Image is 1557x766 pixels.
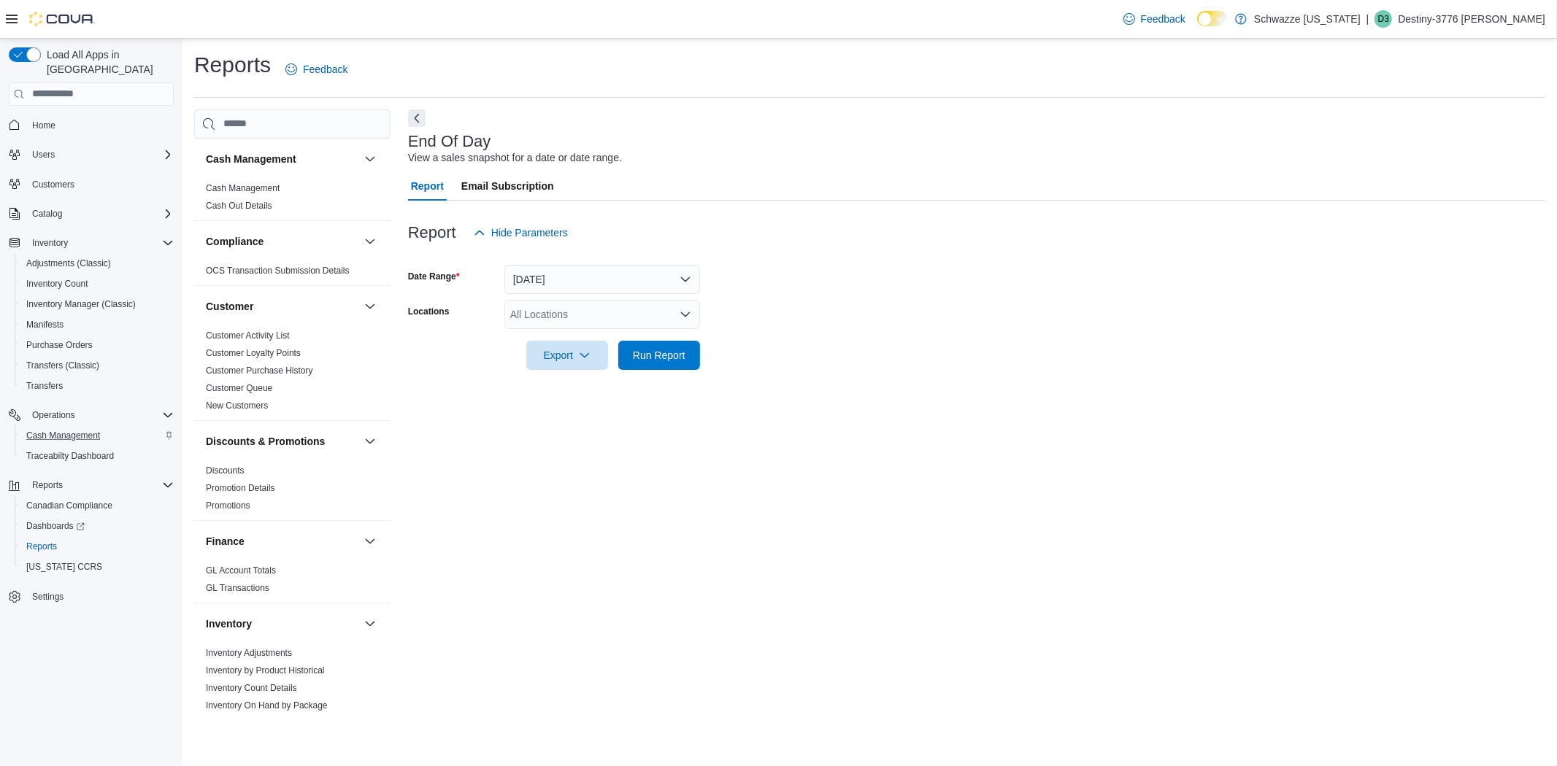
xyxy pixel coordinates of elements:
[3,405,180,425] button: Operations
[20,316,69,333] a: Manifests
[29,12,95,26] img: Cova
[15,314,180,335] button: Manifests
[15,335,180,355] button: Purchase Orders
[408,150,622,166] div: View a sales snapshot for a date or date range.
[26,587,174,606] span: Settings
[26,176,80,193] a: Customers
[194,562,391,603] div: Finance
[20,255,117,272] a: Adjustments (Classic)
[20,295,142,313] a: Inventory Manager (Classic)
[20,377,174,395] span: Transfers
[206,565,276,576] span: GL Account Totals
[206,234,358,249] button: Compliance
[26,175,174,193] span: Customers
[206,183,280,193] a: Cash Management
[461,171,554,201] span: Email Subscription
[20,538,174,555] span: Reports
[206,152,358,166] button: Cash Management
[32,208,62,220] span: Catalog
[20,357,174,374] span: Transfers (Classic)
[15,294,180,314] button: Inventory Manager (Classic)
[20,427,174,444] span: Cash Management
[206,565,276,576] a: GL Account Totals
[1141,12,1185,26] span: Feedback
[26,541,57,552] span: Reports
[680,309,691,320] button: Open list of options
[26,500,112,511] span: Canadian Compliance
[206,647,292,659] span: Inventory Adjustments
[15,446,180,466] button: Traceabilty Dashboard
[32,479,63,491] span: Reports
[20,275,94,293] a: Inventory Count
[26,561,102,573] span: [US_STATE] CCRS
[194,262,391,285] div: Compliance
[408,109,426,127] button: Next
[41,47,174,77] span: Load All Apps in [GEOGRAPHIC_DATA]
[206,665,325,676] a: Inventory by Product Historical
[26,380,63,392] span: Transfers
[491,225,568,240] span: Hide Parameters
[26,116,174,134] span: Home
[3,174,180,195] button: Customers
[20,538,63,555] a: Reports
[20,447,174,465] span: Traceabilty Dashboard
[26,234,174,252] span: Inventory
[20,517,174,535] span: Dashboards
[26,117,61,134] a: Home
[20,357,105,374] a: Transfers (Classic)
[3,586,180,607] button: Settings
[26,450,114,462] span: Traceabilty Dashboard
[32,409,75,421] span: Operations
[361,533,379,550] button: Finance
[3,204,180,224] button: Catalog
[633,348,685,363] span: Run Report
[411,171,444,201] span: Report
[20,377,69,395] a: Transfers
[3,144,180,165] button: Users
[206,465,245,476] span: Discounts
[206,201,272,211] a: Cash Out Details
[20,255,174,272] span: Adjustments (Classic)
[26,588,69,606] a: Settings
[206,616,358,631] button: Inventory
[206,648,292,658] a: Inventory Adjustments
[206,482,275,494] span: Promotion Details
[20,336,174,354] span: Purchase Orders
[206,200,272,212] span: Cash Out Details
[206,265,350,276] span: OCS Transaction Submission Details
[408,224,456,241] h3: Report
[206,365,313,376] span: Customer Purchase History
[15,376,180,396] button: Transfers
[206,616,252,631] h3: Inventory
[206,400,268,411] span: New Customers
[15,355,180,376] button: Transfers (Classic)
[3,233,180,253] button: Inventory
[15,536,180,557] button: Reports
[206,348,301,358] a: Customer Loyalty Points
[361,615,379,632] button: Inventory
[303,62,347,77] span: Feedback
[361,298,379,315] button: Customer
[20,558,174,576] span: Washington CCRS
[15,557,180,577] button: [US_STATE] CCRS
[504,265,700,294] button: [DATE]
[26,319,64,330] span: Manifests
[32,591,64,603] span: Settings
[26,360,99,371] span: Transfers (Classic)
[3,115,180,136] button: Home
[20,336,99,354] a: Purchase Orders
[280,55,353,84] a: Feedback
[535,341,599,370] span: Export
[15,425,180,446] button: Cash Management
[26,258,111,269] span: Adjustments (Classic)
[26,406,174,424] span: Operations
[361,150,379,168] button: Cash Management
[26,476,174,494] span: Reports
[206,182,280,194] span: Cash Management
[206,299,358,314] button: Customer
[20,316,174,333] span: Manifests
[26,298,136,310] span: Inventory Manager (Classic)
[3,475,180,495] button: Reports
[32,179,74,190] span: Customers
[206,700,328,711] a: Inventory On Hand by Package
